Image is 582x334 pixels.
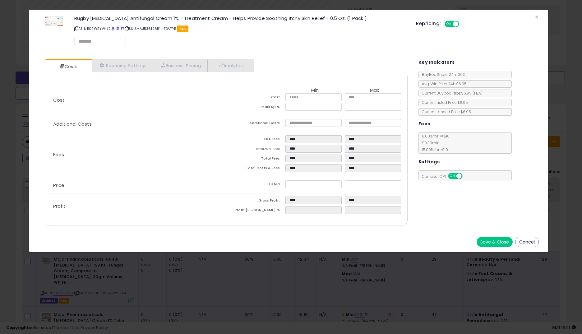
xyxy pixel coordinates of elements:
span: Avg. Win Price 24h: $6.95 [419,81,467,86]
a: Your listing only [120,26,124,31]
span: × [535,12,539,21]
td: Additional Costs [226,119,285,129]
button: Cancel [515,237,539,247]
span: 15.00 % for > $10 [419,147,448,152]
h3: Rugby [MEDICAL_DATA] Antifungal Cream 1% - Treatment Cream - Helps Provide Soothing Itchy Skin Re... [74,16,407,21]
td: Gross Profit [226,197,285,206]
h5: Key Indicators [418,58,455,66]
span: ON [446,21,453,27]
p: Additional Costs [48,122,226,127]
p: Price [48,183,226,188]
td: Total Fees [226,155,285,164]
h5: Repricing: [416,21,441,26]
span: Current Landed Price: $6.95 [419,109,471,114]
td: Amazon Fees [226,145,285,155]
span: $0.30 min [419,140,440,146]
a: Costs [45,60,91,73]
p: ASIN: B09WRYVHJ7 | SKU: MAJ536126511-FBATRB [74,24,407,34]
p: Profit [48,204,226,209]
th: Min [285,88,345,93]
a: BuyBox page [111,26,115,31]
p: Fees [48,152,226,157]
span: Current Buybox Price: [419,90,483,96]
a: Analytics [207,59,253,72]
td: FBA Fees [226,135,285,145]
td: Listed [226,180,285,190]
a: Business Pricing [153,59,207,72]
span: Current Listed Price: $6.95 [419,100,468,105]
th: Max [345,88,404,93]
span: Consider CPT: [419,174,471,179]
p: Cost [48,98,226,103]
img: 41bZk9D0ZiL._SL60_.jpg [45,16,63,26]
span: OFF [458,21,468,27]
a: All offer listings [116,26,119,31]
span: $6.95 [461,90,483,96]
span: FBA [177,26,188,32]
span: ON [449,174,456,179]
span: 8.00 % for <= $10 [419,133,450,152]
a: Repricing Settings [92,59,153,72]
span: ( FBA ) [473,90,483,96]
td: Mark up % [226,103,285,113]
td: Cost [226,93,285,103]
h5: Settings [418,158,440,166]
span: OFF [461,174,471,179]
button: Save & Close [477,237,513,247]
h5: Fees [418,120,430,128]
td: Total Costs & Fees [226,164,285,174]
td: Profit [PERSON_NAME] % [226,206,285,216]
span: BuyBox Share 24h: 100% [419,72,465,77]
